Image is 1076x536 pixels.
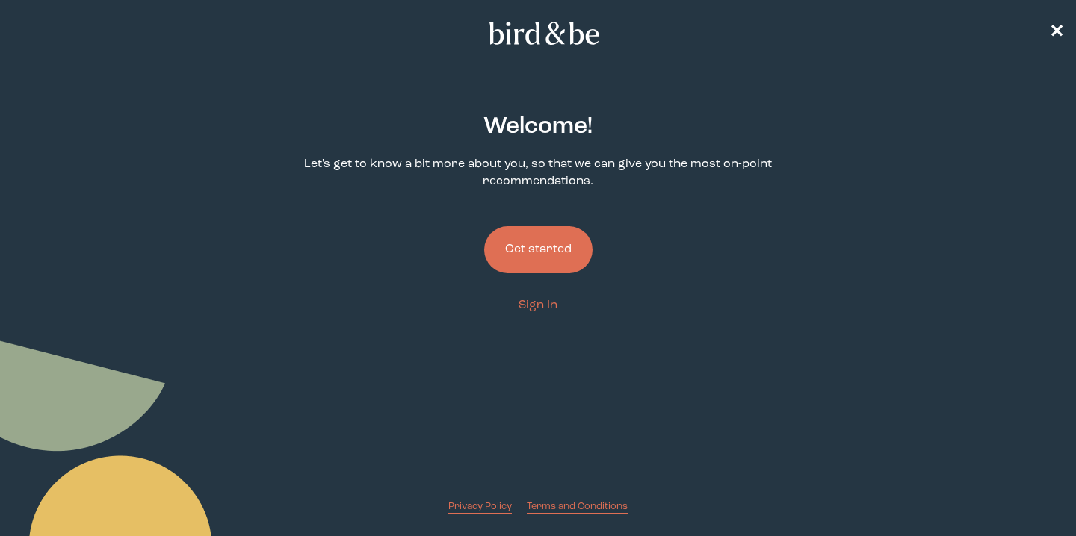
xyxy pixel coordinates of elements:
span: Privacy Policy [448,502,512,511]
span: Sign In [519,299,557,311]
h2: Welcome ! [483,110,593,144]
a: Sign In [519,297,557,314]
a: Terms and Conditions [527,499,628,514]
iframe: Gorgias live chat messenger [1001,466,1061,521]
span: Terms and Conditions [527,502,628,511]
a: Privacy Policy [448,499,512,514]
p: Let's get to know a bit more about you, so that we can give you the most on-point recommendations. [281,156,795,190]
a: Get started [484,202,593,297]
a: ✕ [1049,20,1064,46]
button: Get started [484,226,593,273]
span: ✕ [1049,24,1064,42]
